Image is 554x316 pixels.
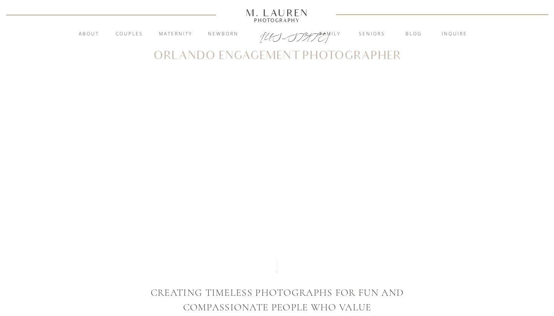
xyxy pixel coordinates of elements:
[155,30,196,38] a: Maternity
[148,285,406,314] p: CREATING TIMELESS PHOTOGRAPHS FOR FUN AND COMPASSIONATE PEOPLE WHO VALUE
[223,9,331,17] a: M. Lauren
[203,30,243,38] a: Newborn
[434,30,475,38] a: inquire
[310,30,350,38] a: Family
[352,30,392,38] a: Seniors
[153,50,402,61] h1: Orlando Engagement Photographer
[260,31,294,40] a: [US_STATE]
[242,18,312,22] a: Photography
[109,30,150,38] a: Couples
[393,30,434,38] a: blog
[74,30,103,38] a: About
[252,249,303,256] a: View Gallery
